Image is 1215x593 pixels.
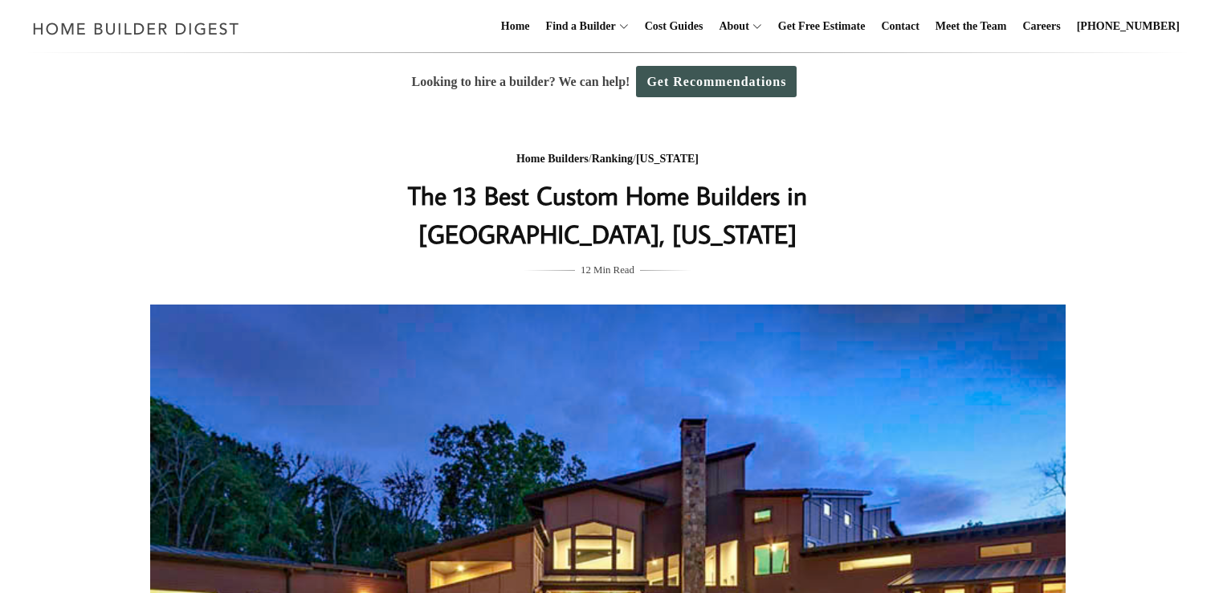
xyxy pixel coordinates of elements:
[636,153,699,165] a: [US_STATE]
[540,1,616,52] a: Find a Builder
[636,66,797,97] a: Get Recommendations
[1070,1,1186,52] a: [PHONE_NUMBER]
[929,1,1013,52] a: Meet the Team
[26,13,247,44] img: Home Builder Digest
[287,176,928,253] h1: The 13 Best Custom Home Builders in [GEOGRAPHIC_DATA], [US_STATE]
[1017,1,1067,52] a: Careers
[581,261,634,279] span: 12 Min Read
[712,1,748,52] a: About
[592,153,633,165] a: Ranking
[495,1,536,52] a: Home
[287,149,928,170] div: / /
[638,1,710,52] a: Cost Guides
[516,153,589,165] a: Home Builders
[772,1,872,52] a: Get Free Estimate
[875,1,925,52] a: Contact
